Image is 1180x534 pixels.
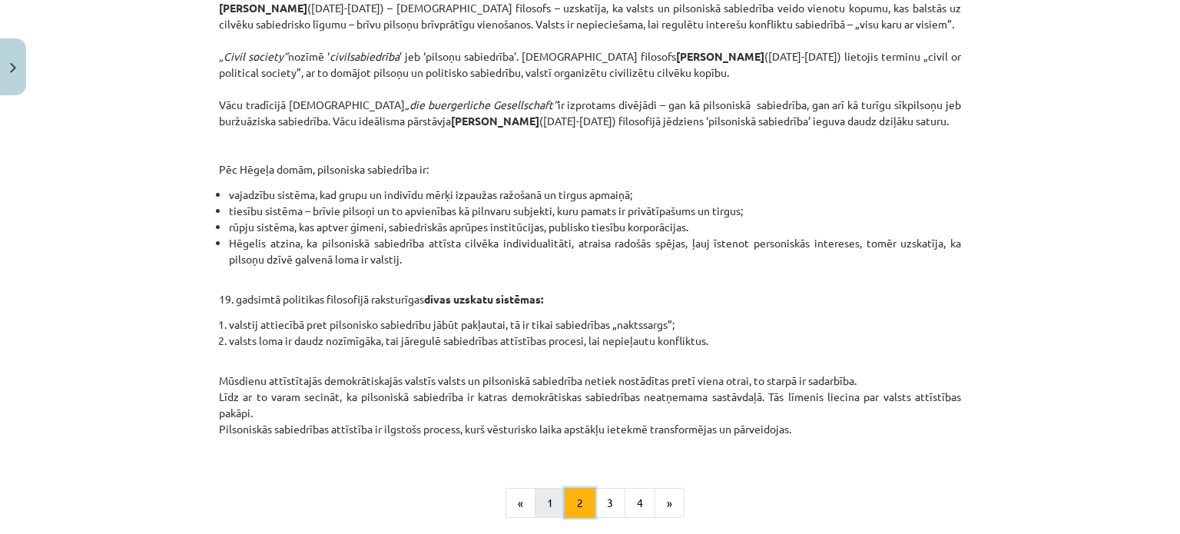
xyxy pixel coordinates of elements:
[655,488,684,519] button: »
[229,235,961,267] li: Hēgelis atzina, ka pilsoniskā sabiedrība attīsta cilvēka individualitāti, atraisa radošās spējas,...
[229,203,961,219] li: tiesību sistēma – brīvie pilsoņi un to apvienības kā pilnvaru subjekti, kuru pamats ir privātīpaš...
[595,488,625,519] button: 3
[405,98,558,111] em: „die buergerliche Gesellschaft”
[330,49,399,63] em: civilsabiedrība
[219,49,288,63] em: „Civil society”
[229,333,961,349] li: valsts loma ir daudz nozīmīgāka, tai jāregulē sabiedrības attīstības procesi, lai nepieļautu konf...
[505,488,535,519] button: «
[219,1,307,15] strong: [PERSON_NAME]
[625,488,655,519] button: 4
[676,49,764,63] strong: [PERSON_NAME]
[10,63,16,73] img: icon-close-lesson-0947bae3869378f0d4975bcd49f059093ad1ed9edebbc8119c70593378902aed.svg
[424,292,543,306] strong: divas uzskatu sistēmas:
[535,488,565,519] button: 1
[229,219,961,235] li: rūpju sistēma, kas aptver ģimeni, sabiedriskās aprūpes institūcijas, publisko tiesību korporācijas.
[451,114,539,128] strong: [PERSON_NAME]
[219,357,961,453] p: Mūsdienu attīstītajās demokrātiskajās valstīs valsts un pilsoniskā sabiedrība netiek nostādītas p...
[219,488,961,519] nav: Page navigation example
[229,317,961,333] li: valstij attiecībā pret pilsonisko sabiedrību jābūt pakļautai, tā ir tikai sabiedrības „naktssargs”;
[229,187,961,203] li: vajadzību sistēma, kad grupu un indivīdu mērķi izpaužas ražošanā un tirgus apmaiņā;
[219,275,961,307] p: 19. gadsimtā politikas filosofijā raksturīgas
[565,488,595,519] button: 2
